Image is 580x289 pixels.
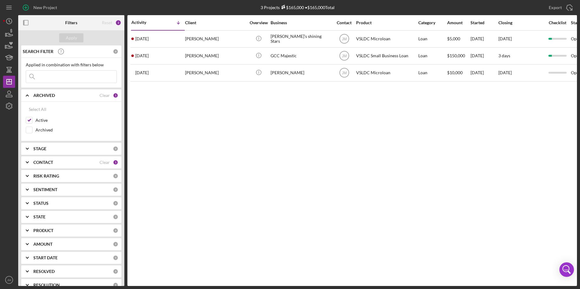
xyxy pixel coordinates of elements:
time: 2025-09-08 16:26 [135,36,149,41]
div: Apply [66,33,77,42]
div: 0 [113,187,118,192]
div: Contact [333,20,356,25]
div: VSLDC Microloan [356,31,417,47]
div: 3 Projects • $165,000 Total [261,5,335,10]
div: 0 [113,201,118,206]
b: SENTIMENT [33,187,57,192]
span: $10,000 [447,70,463,75]
div: [PERSON_NAME] [271,65,331,81]
div: 0 [113,173,118,179]
button: JM [3,274,15,286]
time: 2025-09-08 15:06 [135,53,149,58]
time: [DATE] [498,70,512,75]
b: Filters [65,20,77,25]
div: 0 [113,146,118,151]
b: STATE [33,214,46,219]
div: Started [470,20,498,25]
b: STATUS [33,201,49,206]
div: Checklist [545,20,570,25]
div: GCC Majestic [271,48,331,64]
div: 0 [113,282,118,288]
b: CONTACT [33,160,53,165]
div: 2 [115,20,121,26]
div: 1 [113,93,118,98]
text: JM [342,54,347,58]
b: SEARCH FILTER [23,49,53,54]
div: Open Intercom Messenger [559,262,574,277]
text: JM [7,278,11,282]
div: New Project [33,2,57,14]
div: Overview [247,20,270,25]
div: 0 [113,214,118,220]
div: 0 [113,269,118,274]
div: [PERSON_NAME]’s shining Stars [271,31,331,47]
label: Active [35,117,117,123]
div: 0 [113,255,118,261]
button: Export [543,2,577,14]
div: [DATE] [470,48,498,64]
div: [PERSON_NAME] [185,31,246,47]
b: AMOUNT [33,242,52,247]
text: JM [342,37,347,41]
time: 2025-07-07 17:30 [135,70,149,75]
div: Product [356,20,417,25]
div: $165,000 [280,5,304,10]
b: START DATE [33,255,58,260]
div: [PERSON_NAME] [185,48,246,64]
time: [DATE] [498,36,512,41]
div: Amount [447,20,470,25]
div: Loan [418,48,447,64]
div: Loan [418,65,447,81]
button: Apply [59,33,83,42]
label: Archived [35,127,117,133]
div: Category [418,20,447,25]
b: RESOLUTION [33,283,60,287]
button: New Project [18,2,63,14]
div: [DATE] [470,65,498,81]
text: JM [342,71,347,75]
span: $150,000 [447,53,465,58]
div: Activity [131,20,158,25]
div: Select All [29,103,46,115]
time: 3 days [498,53,510,58]
div: Reset [102,20,112,25]
b: RISK RATING [33,174,59,178]
div: Applied in combination with filters below [26,62,117,67]
div: Business [271,20,331,25]
div: Export [549,2,562,14]
b: ARCHIVED [33,93,55,98]
div: 0 [113,241,118,247]
button: Select All [26,103,49,115]
div: 1 [113,160,118,165]
div: Loan [418,31,447,47]
span: $5,000 [447,36,460,41]
div: 0 [113,228,118,233]
div: VSLDC Small Business Loan [356,48,417,64]
div: 0 [113,49,118,54]
div: Clear [99,93,110,98]
div: Client [185,20,246,25]
div: Clear [99,160,110,165]
div: [PERSON_NAME] [185,65,246,81]
b: PRODUCT [33,228,53,233]
b: RESOLVED [33,269,55,274]
div: VSLDC Microloan [356,65,417,81]
div: Closing [498,20,544,25]
b: STAGE [33,146,46,151]
div: [DATE] [470,31,498,47]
